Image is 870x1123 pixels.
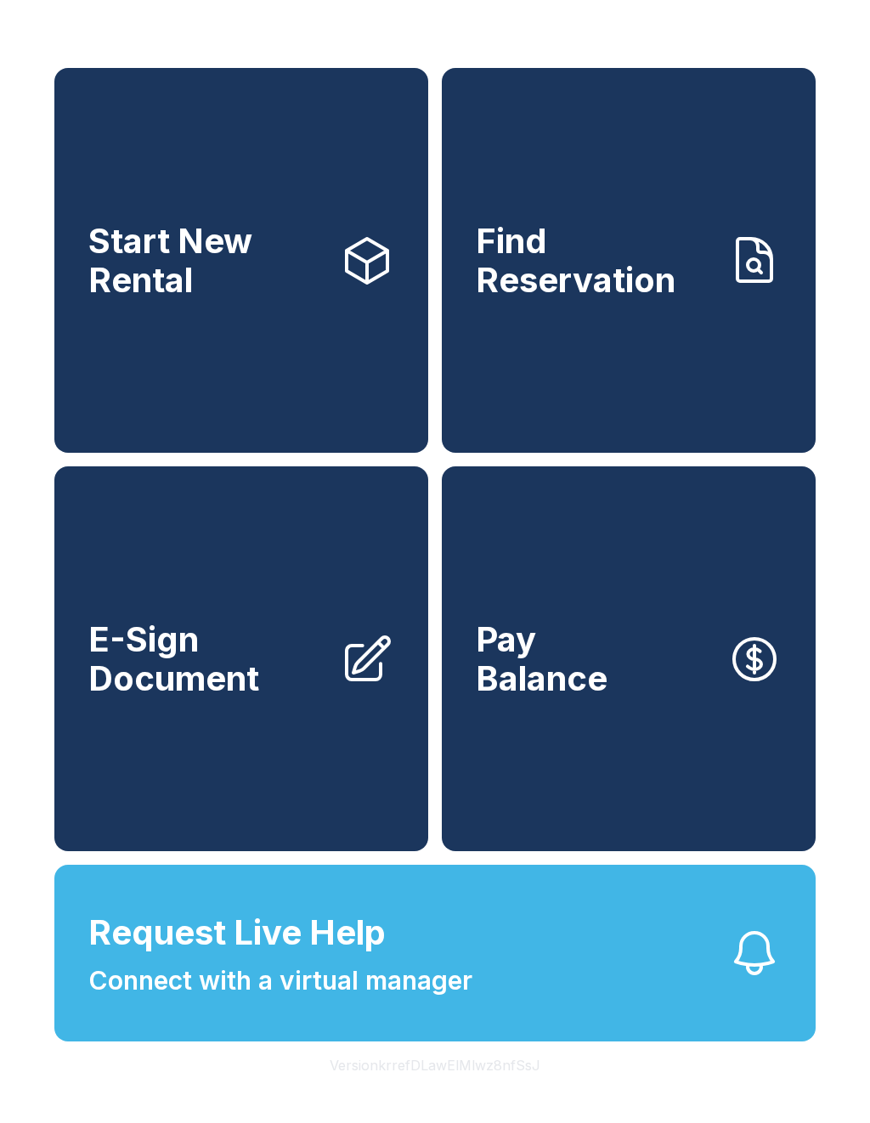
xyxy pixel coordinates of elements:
[316,1041,554,1089] button: VersionkrrefDLawElMlwz8nfSsJ
[476,620,607,697] span: Pay Balance
[54,466,428,851] a: E-Sign Document
[476,222,714,299] span: Find Reservation
[88,962,472,1000] span: Connect with a virtual manager
[54,865,816,1041] button: Request Live HelpConnect with a virtual manager
[88,222,326,299] span: Start New Rental
[88,907,386,958] span: Request Live Help
[442,68,816,453] a: Find Reservation
[442,466,816,851] button: PayBalance
[88,620,326,697] span: E-Sign Document
[54,68,428,453] a: Start New Rental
